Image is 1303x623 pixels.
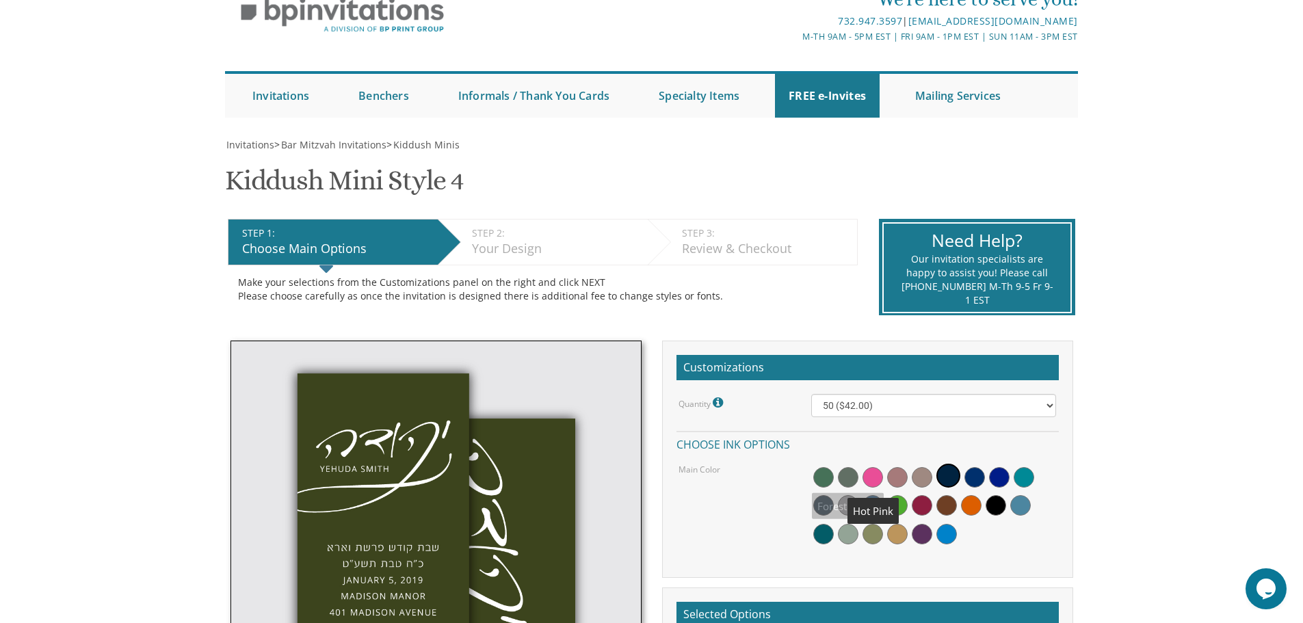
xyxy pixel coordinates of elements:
[901,74,1014,118] a: Mailing Services
[345,74,423,118] a: Benchers
[1246,568,1289,609] iframe: chat widget
[392,138,460,151] a: Kiddush Minis
[838,14,902,27] a: 732.947.3597
[242,226,431,240] div: STEP 1:
[445,74,623,118] a: Informals / Thank You Cards
[901,252,1053,307] div: Our invitation specialists are happy to assist you! Please call [PHONE_NUMBER] M-Th 9-5 Fr 9-1 EST
[676,355,1059,381] h2: Customizations
[281,138,386,151] span: Bar Mitzvah Invitations
[238,276,847,303] div: Make your selections from the Customizations panel on the right and click NEXT Please choose care...
[510,29,1078,44] div: M-Th 9am - 5pm EST | Fri 9am - 1pm EST | Sun 11am - 3pm EST
[226,138,274,151] span: Invitations
[682,240,850,258] div: Review & Checkout
[775,74,880,118] a: FREE e-Invites
[242,240,431,258] div: Choose Main Options
[274,138,386,151] span: >
[682,226,850,240] div: STEP 3:
[225,138,274,151] a: Invitations
[239,74,323,118] a: Invitations
[679,394,726,412] label: Quantity
[280,138,386,151] a: Bar Mitzvah Invitations
[676,431,1059,455] h4: Choose ink options
[472,240,641,258] div: Your Design
[393,138,460,151] span: Kiddush Minis
[908,14,1078,27] a: [EMAIL_ADDRESS][DOMAIN_NAME]
[679,464,720,475] label: Main Color
[472,226,641,240] div: STEP 2:
[645,74,753,118] a: Specialty Items
[901,228,1053,253] div: Need Help?
[510,13,1078,29] div: |
[225,165,464,206] h1: Kiddush Mini Style 4
[386,138,460,151] span: >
